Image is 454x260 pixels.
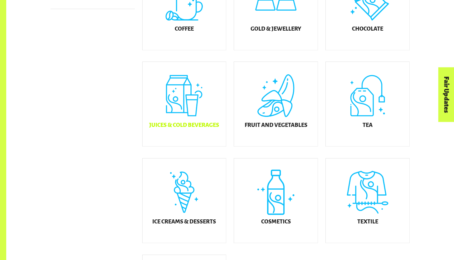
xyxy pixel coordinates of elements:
[234,158,318,243] a: Cosmetics
[261,219,291,225] h5: Cosmetics
[152,219,216,225] h5: Ice Creams & Desserts
[357,219,378,225] h5: Textile
[363,122,373,128] h5: Tea
[142,62,227,147] a: Juices & Cold Beverages
[149,122,219,128] h5: Juices & Cold Beverages
[175,26,194,32] h5: Coffee
[352,26,383,32] h5: Chocolate
[245,122,307,128] h5: Fruit and Vegetables
[325,158,410,243] a: Textile
[325,62,410,147] a: Tea
[234,62,318,147] a: Fruit and Vegetables
[251,26,301,32] h5: Gold & Jewellery
[142,158,227,243] a: Ice Creams & Desserts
